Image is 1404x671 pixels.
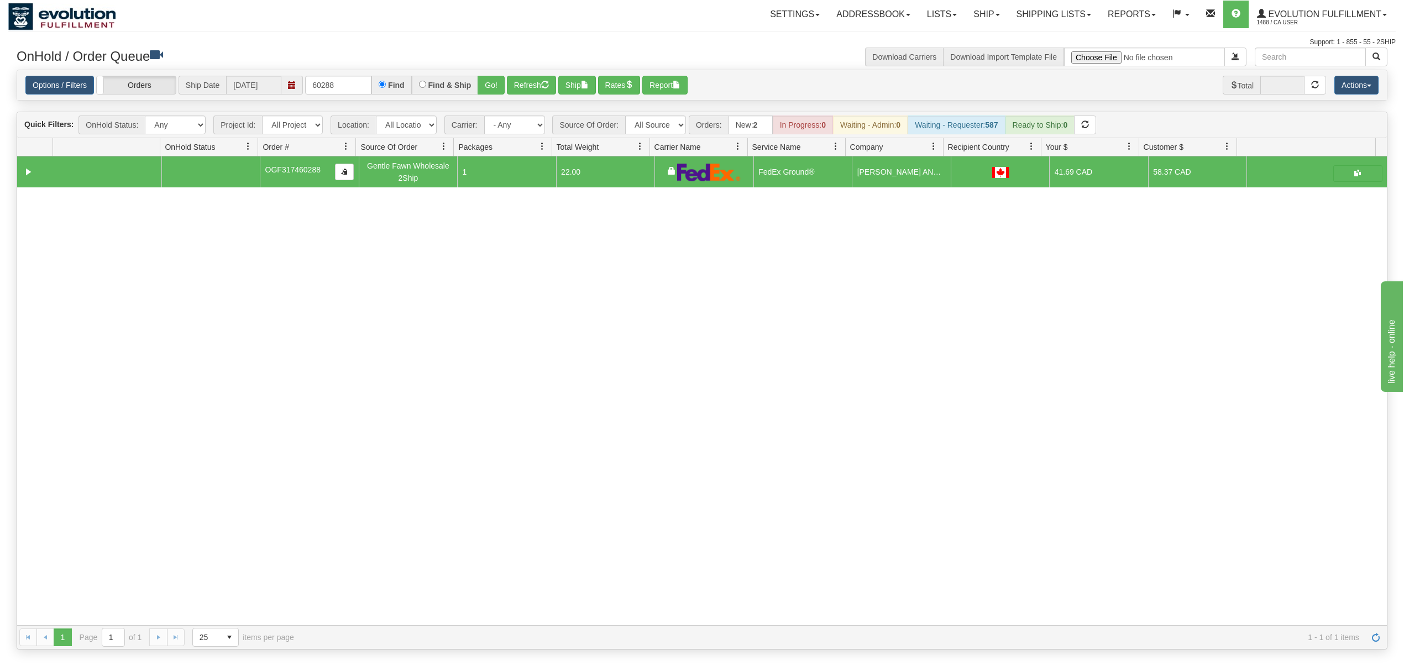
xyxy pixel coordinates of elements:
strong: 2 [753,120,758,129]
span: Company [850,141,883,153]
span: Carrier: [444,116,484,134]
span: Ship Date [179,76,226,95]
span: Your $ [1046,141,1068,153]
a: Reports [1099,1,1164,28]
a: Refresh [1367,628,1385,646]
span: 22.00 [561,167,580,176]
div: Gentle Fawn Wholesale 2Ship [364,160,453,185]
label: Find & Ship [428,81,472,89]
button: Shipping Documents [1333,165,1382,182]
div: Waiting - Admin: [833,116,908,134]
span: OGF317460288 [265,165,321,174]
a: Service Name filter column settings [826,137,845,156]
button: Ship [558,76,596,95]
img: logo1488.jpg [8,3,116,30]
span: 1 - 1 of 1 items [310,633,1359,642]
span: items per page [192,628,294,647]
strong: 0 [821,120,826,129]
span: OnHold Status [165,141,215,153]
span: Page 1 [54,628,71,646]
a: Ship [965,1,1008,28]
a: Company filter column settings [924,137,943,156]
span: Source Of Order: [552,116,625,134]
span: Carrier Name [654,141,701,153]
input: Search [1255,48,1366,66]
span: 25 [200,632,214,643]
a: Addressbook [828,1,919,28]
div: In Progress: [773,116,833,134]
strong: 0 [896,120,900,129]
span: Customer $ [1144,141,1183,153]
a: Download Import Template File [950,53,1057,61]
span: Recipient Country [948,141,1009,153]
span: 1 [463,167,467,176]
button: Rates [598,76,641,95]
span: Order # [263,141,289,153]
div: Ready to Ship: [1005,116,1075,134]
label: Orders [97,76,176,95]
div: New: [729,116,773,134]
a: Collapse [22,165,35,179]
a: Source Of Order filter column settings [434,137,453,156]
label: Find [388,81,405,89]
span: select [221,628,238,646]
span: Service Name [752,141,801,153]
a: Carrier Name filter column settings [729,137,747,156]
td: [PERSON_NAME] AND [PERSON_NAME] [852,156,951,187]
span: Total [1223,76,1261,95]
a: Download Carriers [872,53,936,61]
input: Import [1064,48,1225,66]
img: FedEx Express® [677,163,741,181]
a: Total Weight filter column settings [631,137,649,156]
td: 41.69 CAD [1049,156,1148,187]
a: Settings [762,1,828,28]
span: Source Of Order [360,141,417,153]
a: Lists [919,1,965,28]
a: Options / Filters [25,76,94,95]
td: FedEx Ground® [753,156,852,187]
div: Support: 1 - 855 - 55 - 2SHIP [8,38,1396,47]
div: grid toolbar [17,112,1387,138]
span: OnHold Status: [78,116,145,134]
a: Customer $ filter column settings [1218,137,1237,156]
span: 1488 / CA User [1257,17,1340,28]
span: Page of 1 [80,628,142,647]
label: Quick Filters: [24,119,74,130]
a: Shipping lists [1008,1,1099,28]
div: Waiting - Requester: [908,116,1005,134]
div: live help - online [8,7,102,20]
a: Order # filter column settings [337,137,355,156]
a: Evolution Fulfillment 1488 / CA User [1249,1,1395,28]
a: OnHold Status filter column settings [239,137,258,156]
span: Location: [331,116,376,134]
button: Search [1365,48,1387,66]
a: Recipient Country filter column settings [1022,137,1041,156]
span: Project Id: [213,116,262,134]
img: CA [992,167,1009,178]
iframe: chat widget [1379,279,1403,392]
strong: 0 [1063,120,1067,129]
span: Page sizes drop down [192,628,239,647]
button: Report [642,76,688,95]
button: Copy to clipboard [335,164,354,180]
a: Packages filter column settings [533,137,552,156]
span: Packages [458,141,492,153]
button: Refresh [507,76,556,95]
span: Evolution Fulfillment [1266,9,1381,19]
input: Order # [305,76,371,95]
button: Go! [478,76,505,95]
td: 58.37 CAD [1148,156,1247,187]
span: Total Weight [557,141,599,153]
strong: 587 [985,120,998,129]
span: Orders: [689,116,729,134]
a: Your $ filter column settings [1120,137,1139,156]
h3: OnHold / Order Queue [17,48,694,64]
input: Page 1 [102,628,124,646]
button: Actions [1334,76,1379,95]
